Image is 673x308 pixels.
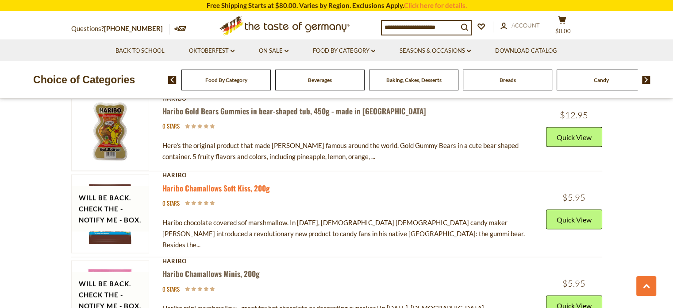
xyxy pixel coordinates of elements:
a: Seasons & Occasions [400,46,471,56]
a: Baking, Cakes, Desserts [386,77,442,83]
div: Here's the original product that made [PERSON_NAME] famous around the world. Gold Gummy Bears in ... [162,140,533,168]
span: 0 stars [162,284,180,293]
span: 0 stars [162,121,180,130]
a: Back to School [115,46,165,56]
span: Will be back. Check the - Notify Me - Box. [79,193,142,223]
a: Oktoberfest [189,46,235,56]
div: Haribo chocolate covered sof marshmallow. In [DATE], [DEMOGRAPHIC_DATA] [DEMOGRAPHIC_DATA] candy ... [162,217,533,257]
div: Haribo [162,257,533,264]
button: $0.00 [549,16,576,38]
a: Haribo Chamallows Minis, 200g [162,268,260,279]
p: Questions? [71,23,169,35]
span: $0.00 [555,27,571,35]
span: 0 stars [162,198,180,207]
a: Download Catalog [495,46,557,56]
img: next arrow [642,76,650,84]
span: Account [511,22,540,29]
a: Haribo Chamallows Soft Kiss, 200g [162,182,270,193]
a: Haribo Gold Bears Gummies in bear-shaped tub, 450g - made in [GEOGRAPHIC_DATA] [162,105,426,116]
img: Haribo Chamallows Soft Kiss [72,175,149,252]
a: Beverages [308,77,332,83]
span: $5.95 [562,191,585,203]
a: Breads [500,77,516,83]
a: Click here for details. [404,1,467,9]
img: Haribo Gold Bears Gummies Bear-Shaped [72,93,149,170]
a: On Sale [259,46,288,56]
a: [PHONE_NUMBER] [104,24,163,32]
div: Haribo [162,171,533,178]
button: Quick View [546,209,602,229]
a: Account [500,21,540,31]
a: Food By Category [313,46,375,56]
span: $12.95 [560,109,588,120]
button: Quick View [546,127,602,147]
a: Candy [594,77,609,83]
span: $5.95 [562,277,585,289]
a: Food By Category [205,77,247,83]
img: previous arrow [168,76,177,84]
